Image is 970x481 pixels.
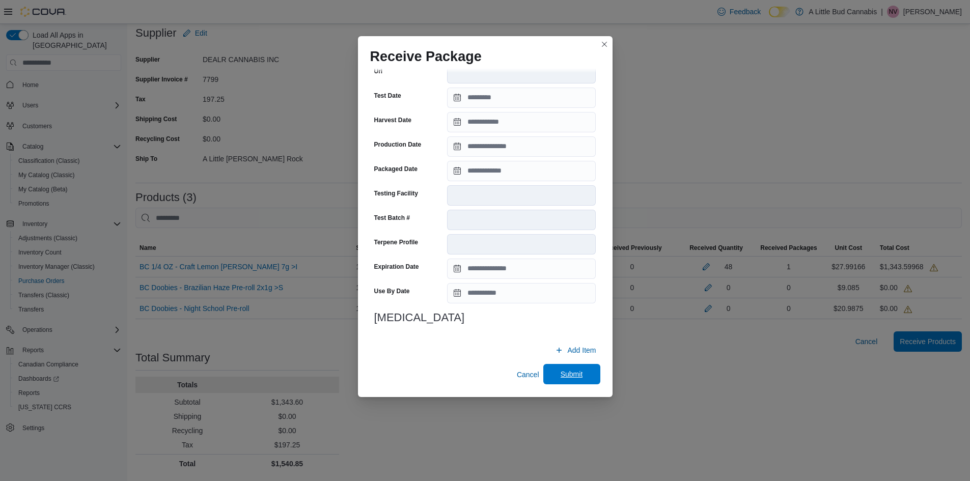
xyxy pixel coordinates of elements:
label: Test Date [374,92,401,100]
label: Terpene Profile [374,238,418,246]
label: Expiration Date [374,263,419,271]
button: Closes this modal window [598,38,611,50]
label: Packaged Date [374,165,418,173]
label: Production Date [374,140,422,149]
input: Press the down key to open a popover containing a calendar. [447,161,596,181]
label: Url [374,67,383,75]
button: Cancel [513,364,543,385]
label: Use By Date [374,287,410,295]
input: Press the down key to open a popover containing a calendar. [447,112,596,132]
button: Add Item [551,340,600,360]
h1: Receive Package [370,48,482,65]
span: Cancel [517,370,539,380]
label: Test Batch # [374,214,410,222]
button: Submit [543,364,600,384]
h3: [MEDICAL_DATA] [374,312,596,324]
input: Press the down key to open a popover containing a calendar. [447,88,596,108]
label: Testing Facility [374,189,418,197]
input: Press the down key to open a popover containing a calendar. [447,283,596,303]
input: Press the down key to open a popover containing a calendar. [447,136,596,157]
span: Add Item [567,345,596,355]
label: Harvest Date [374,116,411,124]
span: Submit [561,369,583,379]
input: Press the down key to open a popover containing a calendar. [447,259,596,279]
